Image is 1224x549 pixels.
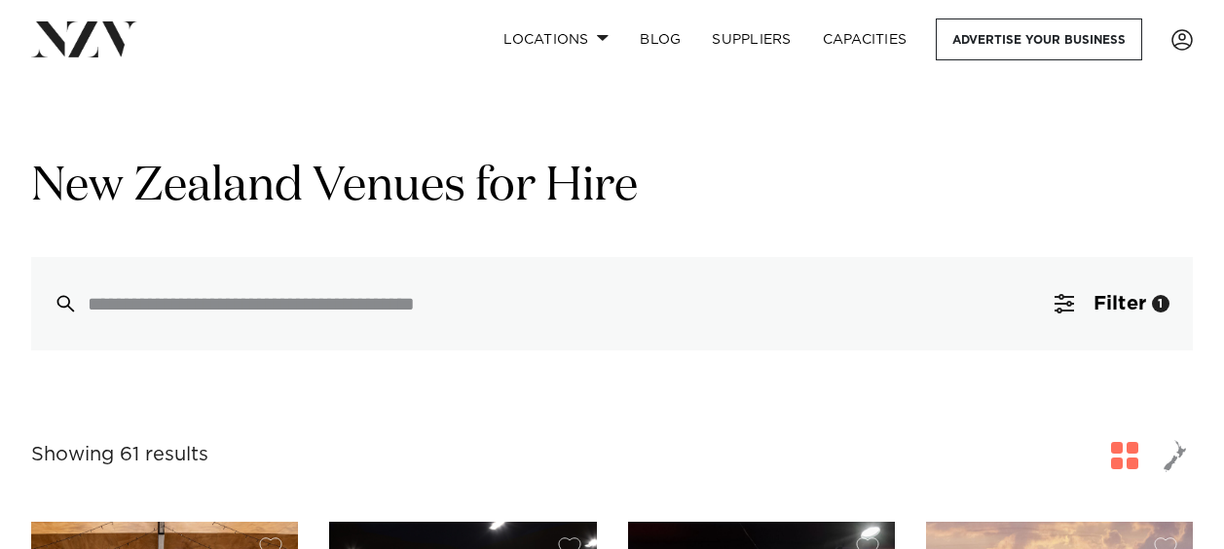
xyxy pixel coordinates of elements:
a: Capacities [807,18,923,60]
span: Filter [1094,294,1146,313]
a: Locations [488,18,624,60]
a: BLOG [624,18,696,60]
h1: New Zealand Venues for Hire [31,157,1193,218]
a: SUPPLIERS [696,18,806,60]
button: Filter1 [1031,257,1193,350]
div: 1 [1152,295,1169,312]
div: Showing 61 results [31,440,208,470]
img: nzv-logo.png [31,21,137,56]
a: Advertise your business [936,18,1142,60]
